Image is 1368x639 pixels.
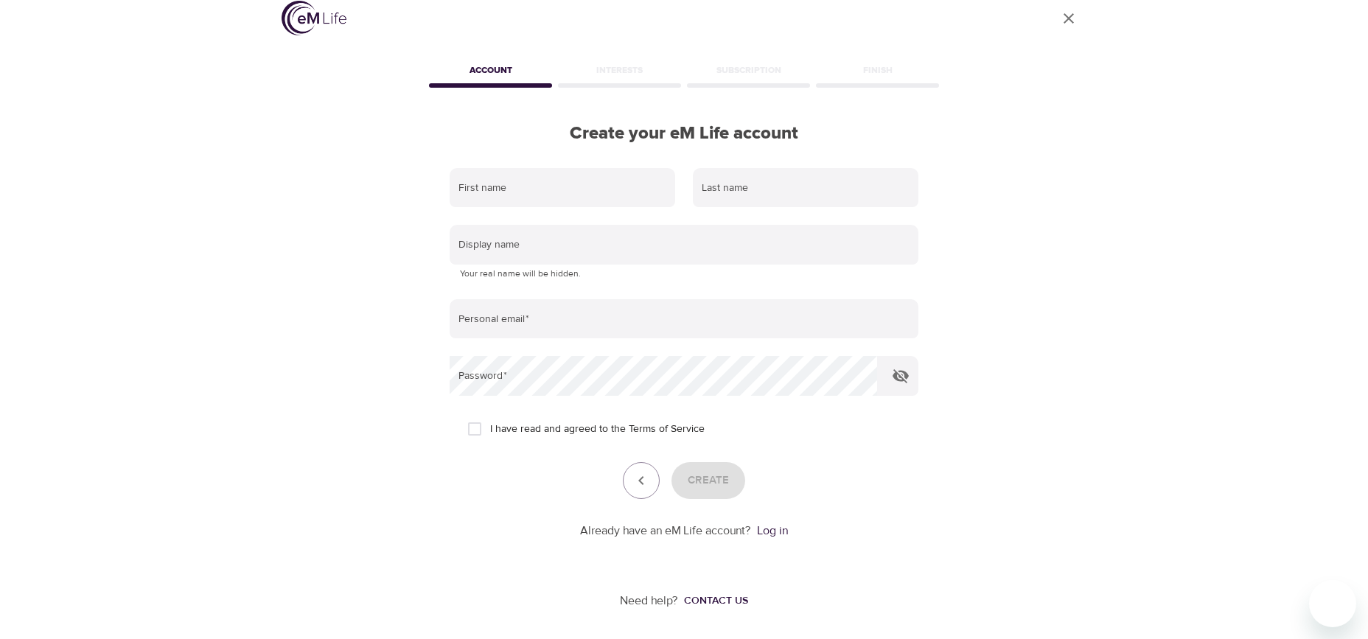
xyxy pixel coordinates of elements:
[629,422,705,437] a: Terms of Service
[620,593,678,610] p: Need help?
[684,593,748,608] div: Contact us
[1051,1,1086,36] a: close
[460,267,908,282] p: Your real name will be hidden.
[490,422,705,437] span: I have read and agreed to the
[757,523,788,538] a: Log in
[426,123,942,144] h2: Create your eM Life account
[1309,580,1356,627] iframe: Button to launch messaging window
[678,593,748,608] a: Contact us
[580,523,751,540] p: Already have an eM Life account?
[282,1,346,35] img: logo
